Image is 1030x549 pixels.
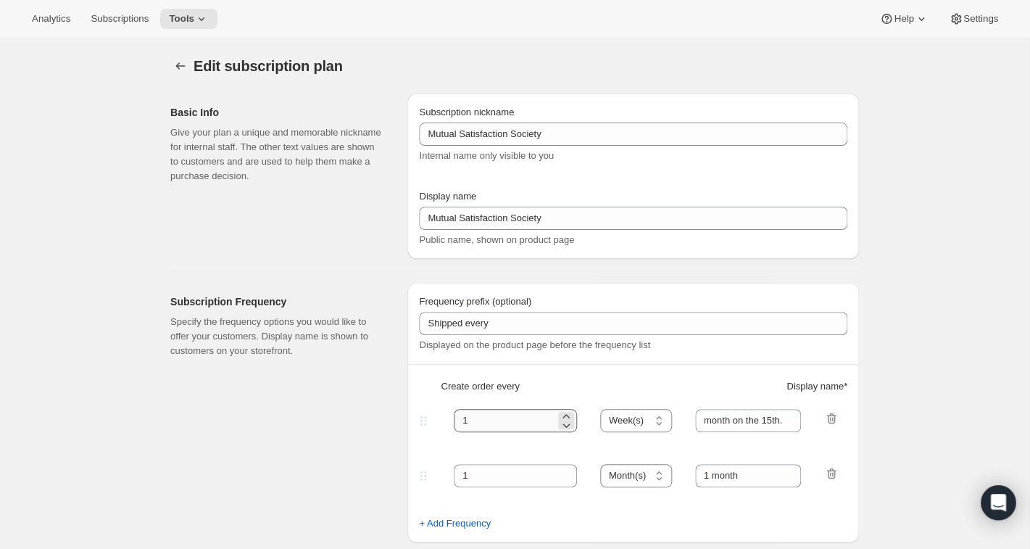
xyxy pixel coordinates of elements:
[894,13,913,25] span: Help
[695,464,802,487] input: 1 month
[981,485,1016,520] div: Open Intercom Messenger
[170,315,384,358] p: Specify the frequency options you would like to offer your customers. Display name is shown to cu...
[91,13,149,25] span: Subscriptions
[419,150,554,161] span: Internal name only visible to you
[441,379,519,394] span: Create order every
[419,234,574,245] span: Public name, shown on product page
[871,9,936,29] button: Help
[419,207,847,230] input: Subscribe & Save
[419,123,847,146] input: Subscribe & Save
[32,13,70,25] span: Analytics
[786,379,847,394] span: Display name *
[419,296,531,307] span: Frequency prefix (optional)
[23,9,79,29] button: Analytics
[695,409,802,432] input: 1 month
[194,58,343,74] span: Edit subscription plan
[419,312,847,335] input: Deliver every
[160,9,217,29] button: Tools
[963,13,998,25] span: Settings
[410,512,499,535] button: + Add Frequency
[170,294,384,309] h2: Subscription Frequency
[419,339,650,350] span: Displayed on the product page before the frequency list
[170,56,191,76] button: Subscription plans
[82,9,157,29] button: Subscriptions
[419,516,491,531] span: + Add Frequency
[419,191,476,202] span: Display name
[170,125,384,183] p: Give your plan a unique and memorable nickname for internal staff. The other text values are show...
[940,9,1007,29] button: Settings
[169,13,194,25] span: Tools
[419,107,514,117] span: Subscription nickname
[170,105,384,120] h2: Basic Info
